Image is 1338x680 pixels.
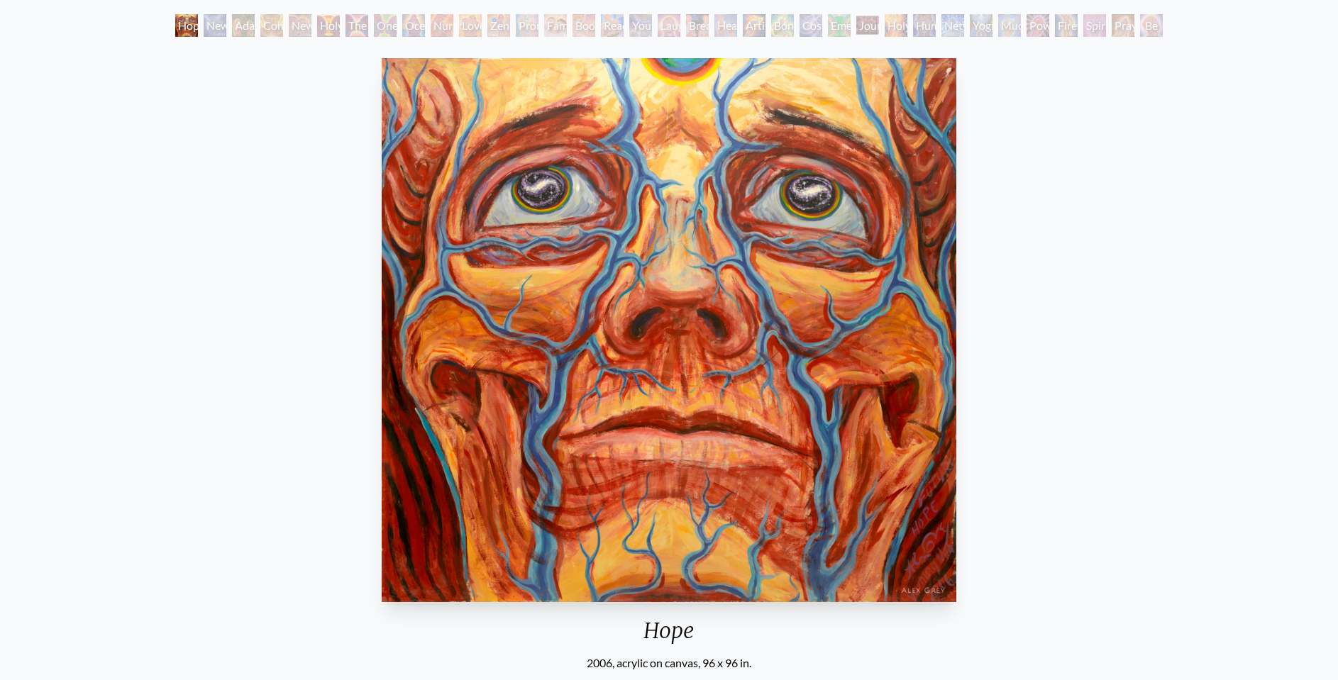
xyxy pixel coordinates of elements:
div: Mudra [998,14,1021,37]
div: Power to the Peaceful [1027,14,1049,37]
div: One Taste [374,14,397,37]
div: Healing [714,14,737,37]
div: Hope [175,14,198,37]
div: Holy Fire [885,14,907,37]
div: Zena Lotus [487,14,510,37]
div: Artist's Hand [743,14,765,37]
div: Reading [601,14,624,37]
div: Young & Old [629,14,652,37]
div: Be a Good Human Being [1140,14,1163,37]
div: Nursing [431,14,453,37]
div: Praying Hands [1112,14,1134,37]
div: Family [544,14,567,37]
div: Hope [376,618,962,654]
div: Journey of the Wounded Healer [856,14,879,37]
div: Laughing Man [658,14,680,37]
div: Bond [771,14,794,37]
img: Hope-2006-Alex-Grey-watermarked.jpg [382,58,956,602]
div: Boo-boo [573,14,595,37]
div: Contemplation [260,14,283,37]
div: The Kiss [345,14,368,37]
div: Ocean of Love Bliss [402,14,425,37]
div: New Man [DEMOGRAPHIC_DATA]: [DEMOGRAPHIC_DATA] Mind [204,14,226,37]
div: Holy Grail [317,14,340,37]
div: 2006, acrylic on canvas, 96 x 96 in. [376,654,962,671]
div: Yogi & the Möbius Sphere [970,14,993,37]
div: Promise [516,14,538,37]
div: Breathing [686,14,709,37]
div: Emerald Grail [828,14,851,37]
div: New Man New Woman [289,14,311,37]
div: Spirit Animates the Flesh [1083,14,1106,37]
div: Networks [941,14,964,37]
div: Cosmic Lovers [800,14,822,37]
div: Adam & Eve [232,14,255,37]
div: Firewalking [1055,14,1078,37]
div: Love Circuit [459,14,482,37]
div: Human Geometry [913,14,936,37]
